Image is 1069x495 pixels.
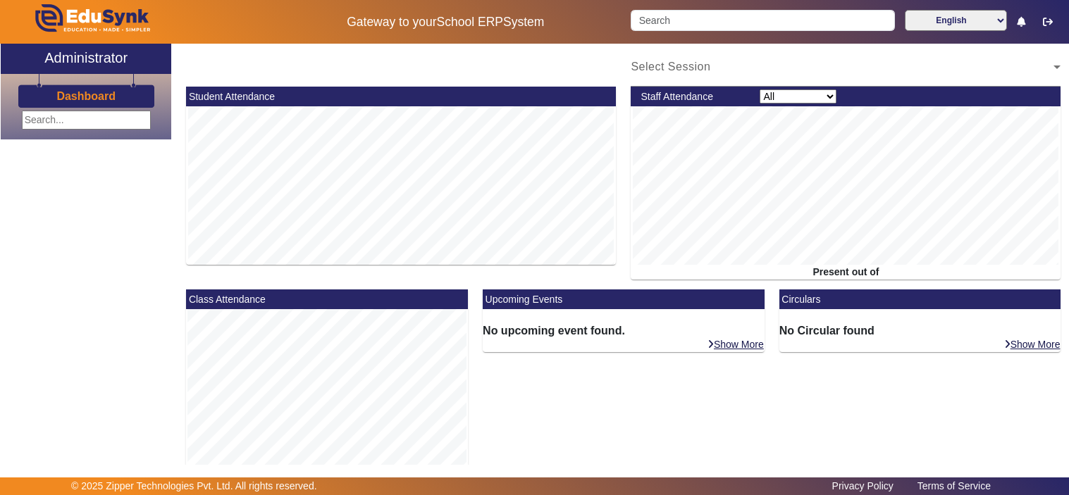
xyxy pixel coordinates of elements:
[1,44,171,74] a: Administrator
[186,87,616,106] mat-card-header: Student Attendance
[186,289,468,309] mat-card-header: Class Attendance
[22,111,151,130] input: Search...
[634,89,753,104] div: Staff Attendance
[779,289,1061,309] mat-card-header: Circulars
[631,10,894,31] input: Search
[910,477,998,495] a: Terms of Service
[56,89,116,103] h3: Dashboard
[779,324,1061,337] h6: No Circular found
[275,15,616,30] h5: Gateway to your System
[631,265,1061,280] div: Present out of
[1003,338,1061,351] a: Show More
[56,89,116,104] a: Dashboard
[707,338,765,351] a: Show More
[483,289,765,309] mat-card-header: Upcoming Events
[825,477,901,495] a: Privacy Policy
[631,61,710,73] span: Select Session
[71,479,317,494] p: © 2025 Zipper Technologies Pvt. Ltd. All rights reserved.
[483,324,765,337] h6: No upcoming event found.
[44,49,128,66] h2: Administrator
[437,15,503,29] span: School ERP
